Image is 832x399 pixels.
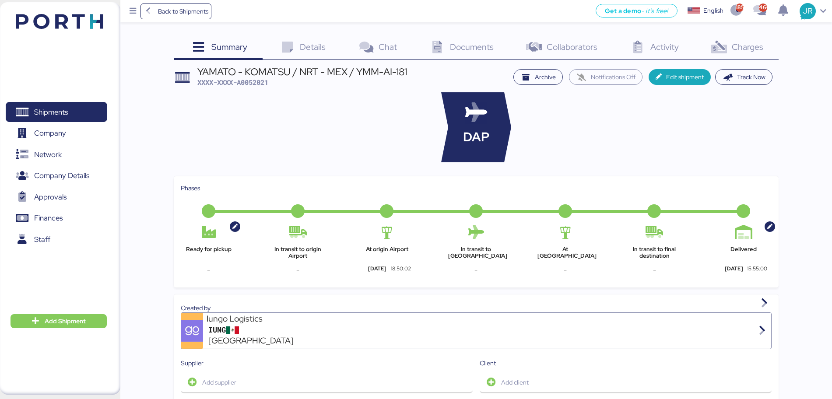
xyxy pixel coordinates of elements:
[181,371,473,393] button: Add supplier
[197,78,268,87] span: XXXX-XXXX-A0052021
[591,72,635,82] span: Notifications Off
[270,246,326,259] div: In transit to origin Airport
[181,265,237,275] div: -
[537,265,593,275] div: -
[650,41,679,52] span: Activity
[501,377,529,388] span: Add client
[207,313,312,325] div: Iungo Logistics
[703,6,723,15] div: English
[211,41,247,52] span: Summary
[569,69,642,85] button: Notifications Off
[716,246,772,259] div: Delivered
[34,233,50,246] span: Staff
[181,183,772,193] div: Phases
[6,229,107,249] a: Staff
[450,41,494,52] span: Documents
[34,191,67,203] span: Approvals
[626,246,682,259] div: In transit to final destination
[197,67,407,77] div: YAMATO - KOMATSU / NRT - MEX / YMM-AI-181
[158,6,208,17] span: Back to Shipments
[716,265,752,273] div: [DATE]
[6,144,107,164] a: Network
[448,265,504,275] div: -
[34,169,89,182] span: Company Details
[732,41,763,52] span: Charges
[359,265,395,273] div: [DATE]
[181,303,772,313] div: Created by
[666,72,704,82] span: Edit shipment
[6,102,107,122] a: Shipments
[513,69,563,85] button: Archive
[737,72,765,82] span: Track Now
[386,265,415,273] div: 18:50:02
[448,246,504,259] div: In transit to [GEOGRAPHIC_DATA]
[537,246,593,259] div: At [GEOGRAPHIC_DATA]
[45,316,86,326] span: Add Shipment
[463,128,489,147] span: DAP
[34,148,62,161] span: Network
[547,41,597,52] span: Collaborators
[6,166,107,186] a: Company Details
[6,208,107,228] a: Finances
[126,4,140,19] button: Menu
[626,265,682,275] div: -
[181,246,237,259] div: Ready for pickup
[480,371,772,393] button: Add client
[34,127,66,140] span: Company
[715,69,772,85] button: Track Now
[300,41,326,52] span: Details
[202,377,236,388] span: Add supplier
[6,187,107,207] a: Approvals
[11,314,107,328] button: Add Shipment
[803,5,812,17] span: JR
[34,106,68,119] span: Shipments
[379,41,397,52] span: Chat
[743,265,772,273] div: 15:55:00
[208,335,294,347] span: [GEOGRAPHIC_DATA]
[140,3,212,19] a: Back to Shipments
[649,69,711,85] button: Edit shipment
[535,72,556,82] span: Archive
[359,246,415,259] div: At origin Airport
[34,212,63,224] span: Finances
[6,123,107,143] a: Company
[270,265,326,275] div: -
